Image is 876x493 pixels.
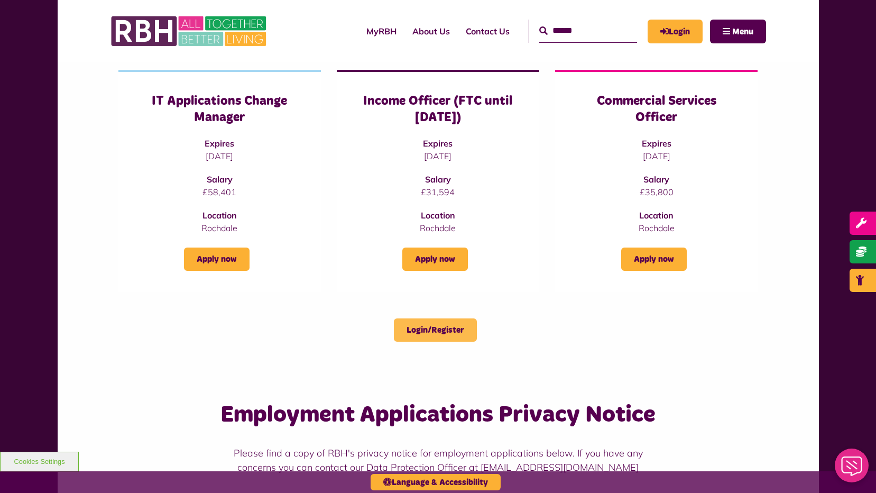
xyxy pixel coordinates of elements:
[219,400,657,430] h3: Employment Applications Privacy Notice
[140,93,300,126] h3: IT Applications Change Manager
[576,186,736,198] p: £35,800
[425,174,451,185] strong: Salary
[140,222,300,234] p: Rochdale
[576,222,736,234] p: Rochdale
[140,186,300,198] p: £58,401
[110,11,269,52] img: RBH
[421,210,455,221] strong: Location
[576,93,736,126] h3: Commercial Services Officer
[140,150,300,162] p: [DATE]
[648,20,703,43] a: MyRBH
[576,150,736,162] p: [DATE]
[732,28,753,36] span: Menu
[358,17,404,45] a: MyRBH
[202,210,237,221] strong: Location
[219,446,657,474] p: Please find a copy of RBH's privacy notice for employment applications below. If you have any con...
[404,17,458,45] a: About Us
[358,186,518,198] p: £31,594
[205,138,234,149] strong: Expires
[402,248,468,271] a: Apply now
[710,20,766,43] button: Navigation
[184,248,250,271] a: Apply now
[358,93,518,126] h3: Income Officer (FTC until [DATE])
[458,17,518,45] a: Contact Us
[639,210,674,221] strong: Location
[358,150,518,162] p: [DATE]
[828,445,876,493] iframe: Netcall Web Assistant for live chat
[394,318,477,342] a: Login/Register
[371,474,501,490] button: Language & Accessibility
[643,174,669,185] strong: Salary
[358,222,518,234] p: Rochdale
[621,248,687,271] a: Apply now
[539,20,637,42] input: Search
[423,138,453,149] strong: Expires
[642,138,671,149] strong: Expires
[207,174,233,185] strong: Salary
